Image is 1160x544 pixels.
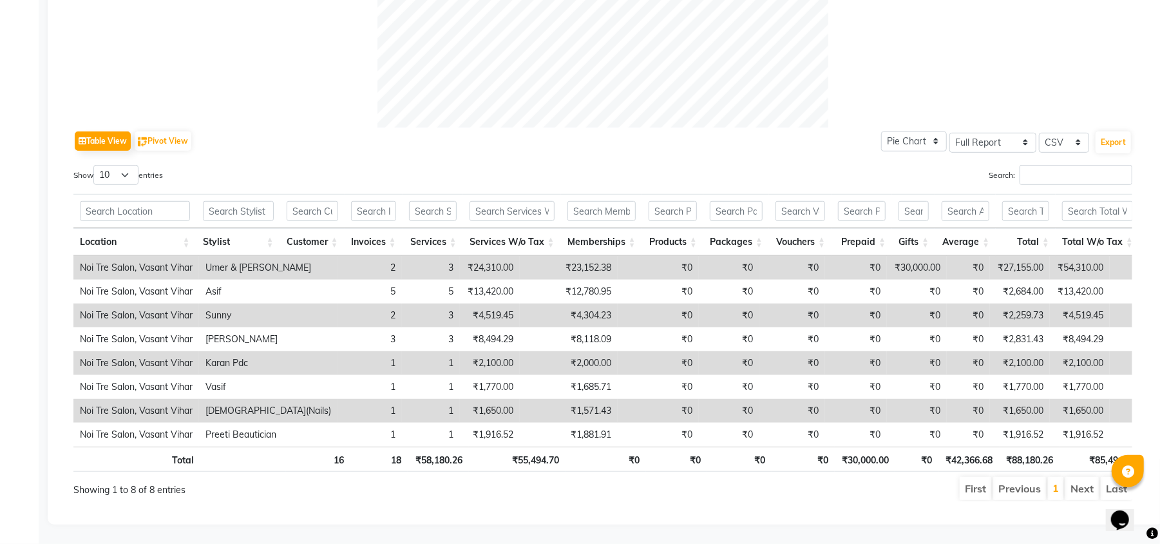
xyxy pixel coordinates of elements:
td: 3 [402,256,460,280]
td: ₹12,780.95 [520,280,618,304]
td: ₹0 [759,351,825,375]
td: ₹0 [699,304,759,327]
td: 1 [402,351,460,375]
td: ₹1,881.91 [520,423,618,447]
iframe: chat widget [1106,492,1147,531]
td: ₹0 [759,327,825,351]
td: ₹0 [947,256,990,280]
td: ₹0 [825,375,887,399]
td: Noi Tre Salon, Vasant Vihar [73,351,199,375]
td: 1 [402,375,460,399]
th: ₹42,366.68 [938,447,999,472]
td: ₹27,155.00 [990,256,1050,280]
td: ₹0 [618,375,699,399]
input: Search: [1020,165,1132,185]
input: Search Packages [710,201,763,221]
td: ₹2,831.43 [990,327,1050,351]
td: Noi Tre Salon, Vasant Vihar [73,399,199,423]
td: ₹4,519.45 [1050,304,1110,327]
td: ₹0 [887,375,947,399]
td: 1 [338,375,402,399]
th: Products: activate to sort column ascending [642,228,703,256]
td: ₹1,650.00 [990,399,1050,423]
input: Search Invoices [351,201,396,221]
td: ₹0 [618,399,699,423]
td: ₹0 [947,280,990,304]
td: 1 [402,399,460,423]
td: Sunny [199,304,338,327]
td: [DEMOGRAPHIC_DATA](Nails) [199,399,338,423]
td: ₹13,420.00 [1050,280,1110,304]
a: 1 [1052,481,1059,494]
th: Average: activate to sort column ascending [935,228,996,256]
td: ₹0 [947,327,990,351]
td: ₹1,650.00 [460,399,520,423]
td: ₹1,770.00 [1050,375,1110,399]
td: Umer & [PERSON_NAME] [199,256,338,280]
input: Search Services [409,201,457,221]
td: ₹0 [887,280,947,304]
td: ₹1,916.52 [1050,423,1110,447]
input: Search Total W/o Tax [1062,201,1133,221]
td: ₹1,916.52 [990,423,1050,447]
button: Export [1096,131,1131,153]
div: Showing 1 to 8 of 8 entries [73,476,504,497]
td: ₹0 [825,256,887,280]
td: 1 [338,399,402,423]
td: ₹0 [618,423,699,447]
th: Stylist: activate to sort column ascending [196,228,280,256]
td: ₹0 [759,256,825,280]
td: Noi Tre Salon, Vasant Vihar [73,423,199,447]
td: Vasif [199,375,338,399]
td: ₹0 [825,327,887,351]
td: ₹0 [887,351,947,375]
input: Search Gifts [899,201,929,221]
td: ₹1,770.00 [460,375,520,399]
td: ₹2,684.00 [990,280,1050,304]
td: 1 [402,423,460,447]
td: ₹0 [887,423,947,447]
td: [PERSON_NAME] [199,327,338,351]
th: ₹0 [707,447,772,472]
input: Search Services W/o Tax [470,201,555,221]
label: Search: [989,165,1132,185]
td: ₹0 [825,304,887,327]
th: ₹55,494.70 [469,447,566,472]
td: ₹0 [947,351,990,375]
td: Karan Pdc [199,351,338,375]
td: Noi Tre Salon, Vasant Vihar [73,256,199,280]
td: ₹8,494.29 [460,327,520,351]
th: Services: activate to sort column ascending [403,228,463,256]
th: ₹0 [772,447,835,472]
th: Gifts: activate to sort column ascending [892,228,935,256]
th: Memberships: activate to sort column ascending [561,228,642,256]
td: ₹0 [759,375,825,399]
td: ₹8,494.29 [1050,327,1110,351]
th: Invoices: activate to sort column ascending [345,228,403,256]
input: Search Average [942,201,989,221]
td: Noi Tre Salon, Vasant Vihar [73,327,199,351]
td: 5 [402,280,460,304]
th: Vouchers: activate to sort column ascending [769,228,832,256]
td: Preeti Beautician [199,423,338,447]
td: ₹23,152.38 [520,256,618,280]
input: Search Vouchers [775,201,825,221]
td: ₹1,685.71 [520,375,618,399]
td: ₹13,420.00 [460,280,520,304]
td: ₹8,118.09 [520,327,618,351]
td: ₹0 [699,399,759,423]
select: Showentries [93,165,138,185]
input: Search Customer [287,201,338,221]
td: ₹1,571.43 [520,399,618,423]
td: ₹1,770.00 [990,375,1050,399]
td: ₹0 [618,280,699,304]
label: Show entries [73,165,163,185]
input: Search Prepaid [838,201,886,221]
th: Customer: activate to sort column ascending [280,228,345,256]
td: ₹2,100.00 [990,351,1050,375]
th: Packages: activate to sort column ascending [703,228,769,256]
th: ₹58,180.26 [408,447,468,472]
th: Prepaid: activate to sort column ascending [832,228,892,256]
td: ₹0 [947,423,990,447]
input: Search Memberships [567,201,636,221]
